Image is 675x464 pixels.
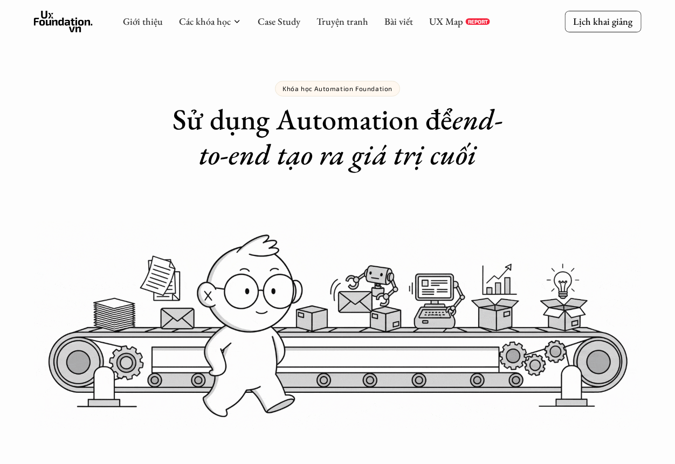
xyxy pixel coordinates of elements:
[429,15,463,27] a: UX Map
[573,15,632,27] p: Lịch khai giảng
[468,18,488,25] p: REPORT
[283,85,392,92] p: Khóa học Automation Foundation
[123,15,163,27] a: Giới thiệu
[258,15,300,27] a: Case Study
[162,102,513,172] h1: Sử dụng Automation để
[564,11,641,32] a: Lịch khai giảng
[466,18,490,25] a: REPORT
[199,100,503,173] em: end-to-end tạo ra giá trị cuối
[384,15,413,27] a: Bài viết
[316,15,368,27] a: Truyện tranh
[179,15,231,27] a: Các khóa học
